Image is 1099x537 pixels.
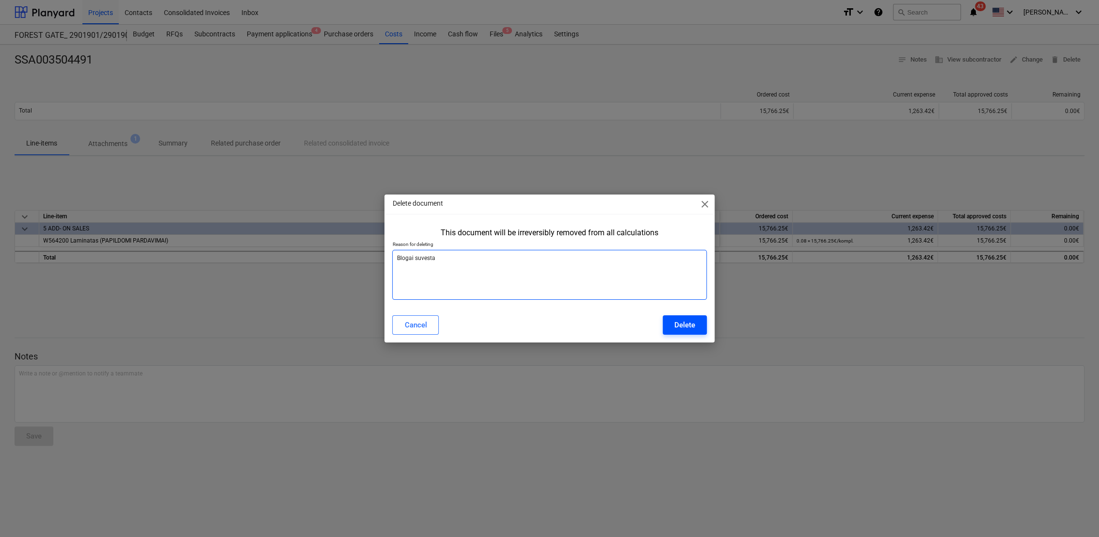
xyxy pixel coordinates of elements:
textarea: Blogai suvesta [392,250,706,300]
div: This document will be irreversibly removed from all calculations [441,228,658,237]
button: Delete [663,315,707,335]
div: Cancel [404,319,427,331]
p: Reason for deleting [392,241,706,249]
p: Delete document [392,198,443,209]
div: Delete [674,319,695,331]
span: close [699,198,711,210]
button: Cancel [392,315,439,335]
iframe: Chat Widget [1051,490,1099,537]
